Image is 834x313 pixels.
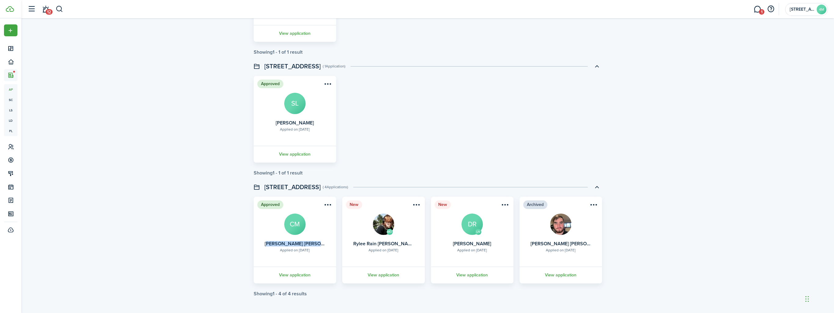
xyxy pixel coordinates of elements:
[341,267,426,283] a: View application
[766,4,776,14] button: Open resource center
[461,214,483,235] avatar-text: DR
[4,24,17,36] button: Open menu
[4,95,17,105] a: sc
[253,146,337,163] a: View application
[500,202,510,210] button: Open menu
[323,63,345,69] swimlane-subtitle: ( 1 Application )
[411,202,421,210] button: Open menu
[346,200,362,209] status: New
[265,241,325,246] card-title: [PERSON_NAME] [PERSON_NAME]
[751,2,763,17] a: Messaging
[592,182,602,192] button: Toggle accordion
[323,81,332,89] button: Open menu
[817,5,826,14] avatar-text: 4M
[40,2,51,17] a: Notifications
[276,120,314,126] card-title: [PERSON_NAME]
[589,202,598,210] button: Open menu
[273,169,289,176] pagination-page-total: 1 - 1 of 1
[280,127,310,132] div: Applied on [DATE]
[546,247,575,253] div: Applied on [DATE]
[373,214,394,235] img: Rylee Rain Rhodes
[264,62,321,71] swimlane-title: [STREET_ADDRESS]
[519,267,603,283] a: View application
[273,49,289,56] pagination-page-total: 1 - 1 of 1
[475,229,481,235] avatar-text: LN
[550,214,571,235] img: Timothy Michael Paulson
[273,290,291,297] pagination-page-total: 1 - 4 of 4
[4,84,17,95] a: ap
[435,200,451,209] status: New
[790,7,814,12] span: 4010 MAIN ST. S, LLC
[264,182,321,192] swimlane-title: [STREET_ADDRESS]
[254,291,307,297] div: Showing results
[254,170,303,176] div: Showing result
[254,76,602,176] application-list-swimlane-item: Toggle accordion
[430,267,514,283] a: View application
[284,214,306,235] avatar-text: CM
[323,202,332,210] button: Open menu
[531,241,591,246] card-title: [PERSON_NAME] [PERSON_NAME]
[253,267,337,283] a: View application
[353,241,413,246] card-title: Rylee Rain [PERSON_NAME]
[453,241,491,246] card-title: [PERSON_NAME]
[257,200,283,209] status: Approved
[253,25,337,42] a: View application
[254,197,602,297] application-list-swimlane-item: Toggle accordion
[457,247,487,253] div: Applied on [DATE]
[4,105,17,115] a: ls
[280,247,310,253] div: Applied on [DATE]
[805,290,809,308] div: Drag
[4,126,17,136] a: pl
[323,184,348,190] swimlane-subtitle: ( 4 Applications )
[284,93,306,114] avatar-text: SL
[56,4,63,14] button: Search
[26,3,37,15] button: Open sidebar
[369,247,398,253] div: Applied on [DATE]
[257,80,283,88] status: Approved
[4,115,17,126] a: ld
[46,9,53,15] span: 12
[523,200,547,209] status: Archived
[759,9,764,15] span: 1
[254,49,303,55] div: Showing result
[592,61,602,71] button: Toggle accordion
[732,247,834,313] iframe: Chat Widget
[6,6,14,12] img: TenantCloud
[387,229,393,235] avatar-text: MO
